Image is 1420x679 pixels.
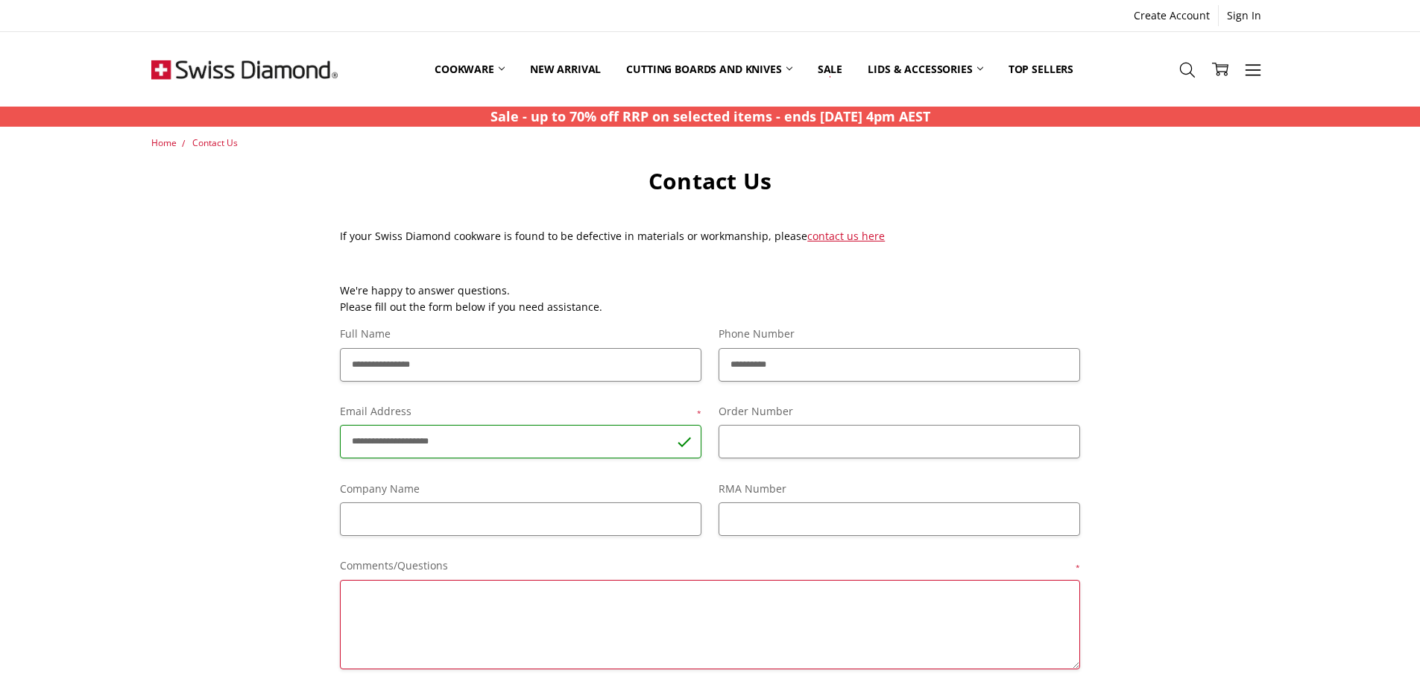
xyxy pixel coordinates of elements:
a: Top Sellers [996,36,1086,102]
a: New arrival [517,36,613,102]
h1: Contact Us [340,167,1080,195]
a: Sale [805,36,855,102]
label: Company Name [340,481,701,497]
a: Lids & Accessories [855,36,995,102]
p: We're happy to answer questions. Please fill out the form below if you need assistance. [340,282,1080,316]
a: Create Account [1126,5,1218,26]
label: Phone Number [719,326,1080,342]
label: Order Number [719,403,1080,420]
a: Contact Us [192,136,238,149]
label: Email Address [340,403,701,420]
a: Home [151,136,177,149]
p: If your Swiss Diamond cookware is found to be defective in materials or workmanship, please [340,228,1080,244]
label: RMA Number [719,481,1080,497]
img: Free Shipping On Every Order [151,32,338,107]
a: contact us here [807,229,885,243]
strong: Sale - up to 70% off RRP on selected items - ends [DATE] 4pm AEST [490,107,930,125]
a: Sign In [1219,5,1269,26]
a: Cookware [422,36,517,102]
label: Full Name [340,326,701,342]
a: Cutting boards and knives [613,36,805,102]
label: Comments/Questions [340,558,1080,574]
